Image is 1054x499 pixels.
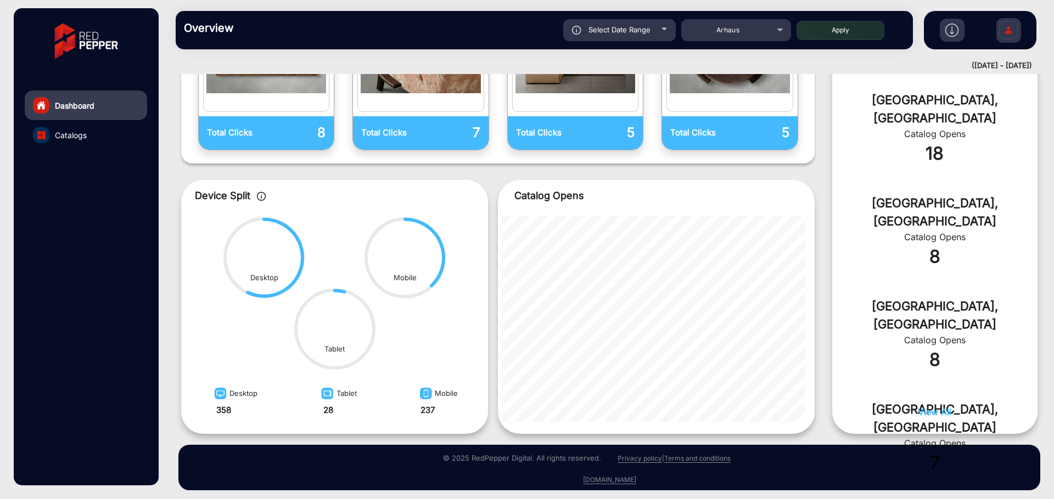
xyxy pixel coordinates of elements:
[250,273,278,283] div: Desktop
[443,453,601,462] small: © 2025 RedPepper Digital. All rights reserved.
[184,21,338,35] h3: Overview
[849,91,1021,127] div: [GEOGRAPHIC_DATA], [GEOGRAPHIC_DATA]
[516,127,575,139] p: Total Clicks
[394,273,417,283] div: Mobile
[664,454,731,463] a: Terms and conditions
[797,21,884,40] button: Apply
[730,123,789,143] p: 5
[216,405,231,415] strong: 358
[47,14,126,69] img: vmg-logo
[266,123,326,143] p: 8
[918,406,951,417] span: View All
[945,24,958,37] img: h2download.svg
[417,387,435,404] img: image
[662,454,664,462] a: |
[165,60,1032,71] div: ([DATE] - [DATE])
[318,387,337,404] img: image
[849,436,1021,450] div: Catalog Opens
[997,13,1020,51] img: Sign%20Up.svg
[421,123,480,143] p: 7
[361,127,421,139] p: Total Clicks
[918,405,951,428] button: View All
[575,123,635,143] p: 5
[849,297,1021,333] div: [GEOGRAPHIC_DATA], [GEOGRAPHIC_DATA]
[36,100,46,110] img: home
[583,475,636,484] a: [DOMAIN_NAME]
[849,347,1021,373] div: 8
[25,120,147,150] a: Catalogs
[324,344,345,355] div: Tablet
[37,131,46,139] img: catalog
[318,384,357,404] div: Tablet
[849,140,1021,167] div: 18
[195,190,250,201] span: Device Split
[25,90,147,120] a: Dashboard
[716,26,739,34] span: Arhaus
[514,188,798,203] p: Catalog Opens
[849,450,1021,476] div: 7
[849,127,1021,140] div: Catalog Opens
[572,26,581,35] img: icon
[207,127,266,139] p: Total Clicks
[670,127,730,139] p: Total Clicks
[55,100,94,111] span: Dashboard
[618,454,662,463] a: Privacy policy
[421,405,435,415] strong: 237
[849,243,1021,270] div: 8
[849,194,1021,230] div: [GEOGRAPHIC_DATA], [GEOGRAPHIC_DATA]
[849,230,1021,243] div: Catalog Opens
[55,129,87,141] span: Catalogs
[849,333,1021,347] div: Catalog Opens
[257,192,266,201] img: icon
[849,400,1021,436] div: [GEOGRAPHIC_DATA], [GEOGRAPHIC_DATA]
[323,405,333,415] strong: 28
[417,384,458,404] div: Mobile
[211,387,229,404] img: image
[588,25,651,34] span: Select Date Range
[211,384,257,404] div: Desktop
